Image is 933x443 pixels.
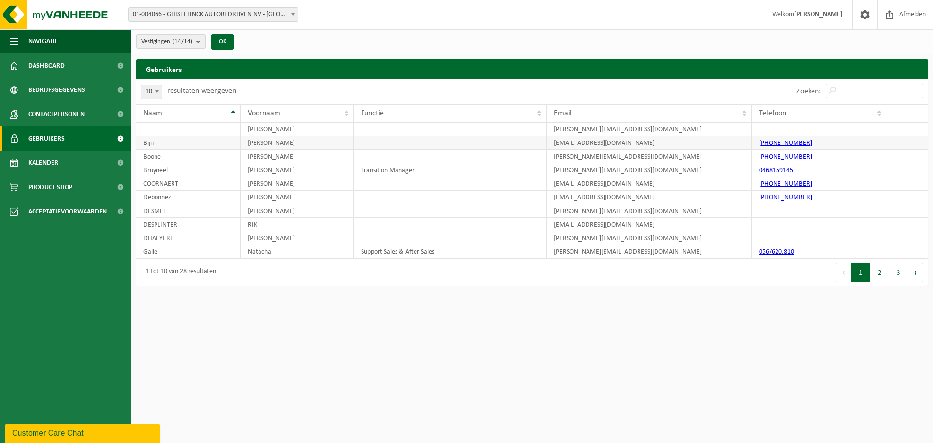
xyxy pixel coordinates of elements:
[5,422,162,443] iframe: chat widget
[547,218,751,231] td: [EMAIL_ADDRESS][DOMAIN_NAME]
[28,53,65,78] span: Dashboard
[28,78,85,102] span: Bedrijfsgegevens
[759,153,812,160] a: [PHONE_NUMBER]
[354,245,547,259] td: Support Sales & After Sales
[141,264,216,281] div: 1 tot 10 van 28 resultaten
[547,245,751,259] td: [PERSON_NAME][EMAIL_ADDRESS][DOMAIN_NAME]
[241,177,354,191] td: [PERSON_NAME]
[547,136,751,150] td: [EMAIL_ADDRESS][DOMAIN_NAME]
[28,199,107,224] span: Acceptatievoorwaarden
[547,177,751,191] td: [EMAIL_ADDRESS][DOMAIN_NAME]
[796,88,821,95] label: Zoeken:
[136,191,241,204] td: Debonnez
[28,151,58,175] span: Kalender
[241,204,354,218] td: [PERSON_NAME]
[28,102,85,126] span: Contactpersonen
[173,38,192,45] count: (14/14)
[836,263,851,282] button: Previous
[361,109,384,117] span: Functie
[908,263,923,282] button: Next
[136,136,241,150] td: Bijn
[547,123,751,136] td: [PERSON_NAME][EMAIL_ADDRESS][DOMAIN_NAME]
[759,167,793,174] a: 0468159145
[28,175,72,199] span: Product Shop
[547,204,751,218] td: [PERSON_NAME][EMAIL_ADDRESS][DOMAIN_NAME]
[241,150,354,163] td: [PERSON_NAME]
[241,245,354,259] td: Natacha
[547,150,751,163] td: [PERSON_NAME][EMAIL_ADDRESS][DOMAIN_NAME]
[759,109,786,117] span: Telefoon
[136,177,241,191] td: COORNAERT
[141,35,192,49] span: Vestigingen
[211,34,234,50] button: OK
[851,263,870,282] button: 1
[794,11,843,18] strong: [PERSON_NAME]
[241,218,354,231] td: RIK
[547,163,751,177] td: [PERSON_NAME][EMAIL_ADDRESS][DOMAIN_NAME]
[547,191,751,204] td: [EMAIL_ADDRESS][DOMAIN_NAME]
[759,180,812,188] a: [PHONE_NUMBER]
[759,248,794,256] a: 056/620.810
[241,123,354,136] td: [PERSON_NAME]
[554,109,572,117] span: Email
[241,163,354,177] td: [PERSON_NAME]
[28,126,65,151] span: Gebruikers
[136,231,241,245] td: DHAEYERE
[547,231,751,245] td: [PERSON_NAME][EMAIL_ADDRESS][DOMAIN_NAME]
[143,109,162,117] span: Naam
[28,29,58,53] span: Navigatie
[759,140,812,147] a: [PHONE_NUMBER]
[136,204,241,218] td: DESMET
[136,150,241,163] td: Boone
[136,59,928,78] h2: Gebruikers
[241,231,354,245] td: [PERSON_NAME]
[141,85,162,99] span: 10
[167,87,236,95] label: resultaten weergeven
[248,109,280,117] span: Voornaam
[128,7,298,22] span: 01-004066 - GHISTELINCK AUTOBEDRIJVEN NV - WAREGEM
[136,218,241,231] td: DESPLINTER
[129,8,298,21] span: 01-004066 - GHISTELINCK AUTOBEDRIJVEN NV - WAREGEM
[136,245,241,259] td: Galle
[136,163,241,177] td: Bruyneel
[889,263,908,282] button: 3
[870,263,889,282] button: 2
[241,191,354,204] td: [PERSON_NAME]
[241,136,354,150] td: [PERSON_NAME]
[136,34,206,49] button: Vestigingen(14/14)
[759,194,812,201] a: [PHONE_NUMBER]
[354,163,547,177] td: Transition Manager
